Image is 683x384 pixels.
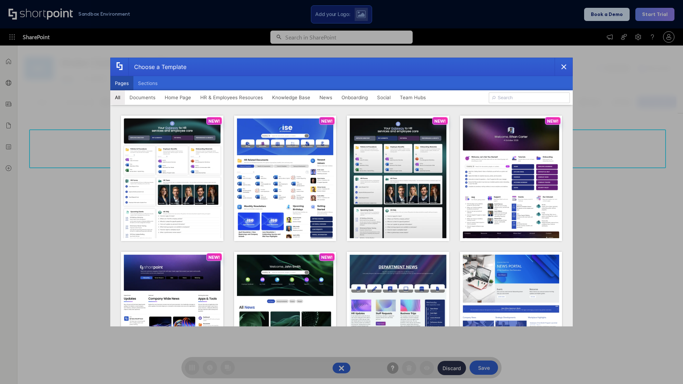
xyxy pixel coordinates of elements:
iframe: Chat Widget [555,302,683,384]
p: NEW! [434,118,446,124]
button: HR & Employees Resources [196,90,268,105]
p: NEW! [208,118,220,124]
button: Onboarding [337,90,372,105]
p: NEW! [208,255,220,260]
button: News [315,90,337,105]
p: NEW! [321,118,333,124]
button: Team Hubs [395,90,430,105]
button: All [110,90,125,105]
p: NEW! [321,255,333,260]
button: Sections [133,76,162,90]
button: Documents [125,90,160,105]
div: template selector [110,58,573,326]
button: Pages [110,76,133,90]
p: NEW! [547,118,558,124]
button: Home Page [160,90,196,105]
input: Search [489,92,570,103]
div: Choose a Template [128,58,186,76]
button: Knowledge Base [268,90,315,105]
button: Social [372,90,395,105]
